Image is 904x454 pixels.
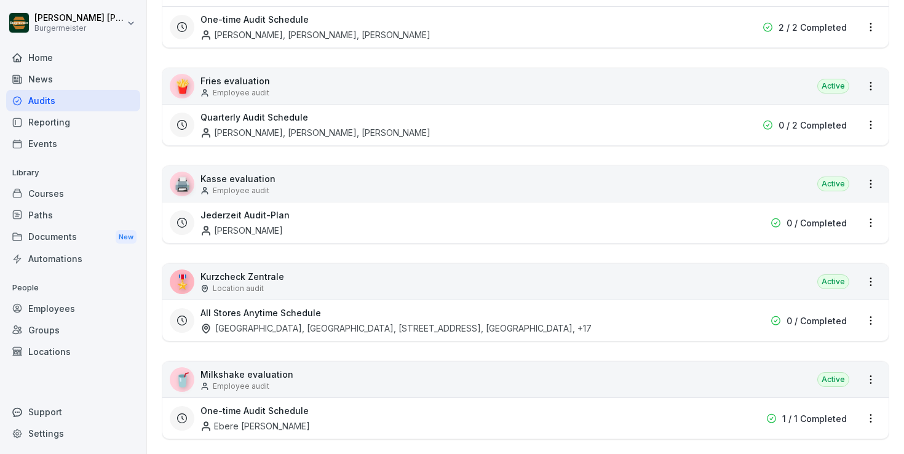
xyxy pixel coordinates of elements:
[200,420,310,432] div: Ebere [PERSON_NAME]
[817,177,849,191] div: Active
[6,68,140,90] a: News
[6,204,140,226] a: Paths
[200,13,309,26] h3: One-time Audit Schedule
[6,423,140,444] a: Settings
[170,269,194,294] div: 🎖️
[170,74,194,98] div: 🍟
[779,119,847,132] p: 0 / 2 Completed
[200,306,321,319] h3: All Stores Anytime Schedule
[170,172,194,196] div: 🖨️
[116,230,137,244] div: New
[787,314,847,327] p: 0 / Completed
[6,111,140,133] a: Reporting
[817,79,849,94] div: Active
[213,185,269,196] p: Employee audit
[6,319,140,341] a: Groups
[6,341,140,362] a: Locations
[34,13,124,23] p: [PERSON_NAME] [PERSON_NAME] [PERSON_NAME]
[200,28,430,41] div: [PERSON_NAME], [PERSON_NAME], [PERSON_NAME]
[213,283,264,294] p: Location audit
[200,404,309,417] h3: One-time Audit Schedule
[6,47,140,68] a: Home
[6,133,140,154] a: Events
[200,74,270,87] p: Fries evaluation
[200,172,276,185] p: Kasse evaluation
[200,111,308,124] h3: Quarterly Audit Schedule
[6,248,140,269] a: Automations
[6,226,140,249] a: DocumentsNew
[779,21,847,34] p: 2 / 2 Completed
[170,367,194,392] div: 🥤
[6,401,140,423] div: Support
[200,126,430,139] div: [PERSON_NAME], [PERSON_NAME], [PERSON_NAME]
[200,270,284,283] p: Kurzcheck Zentrale
[6,90,140,111] a: Audits
[34,24,124,33] p: Burgermeister
[200,322,592,335] div: [GEOGRAPHIC_DATA], [GEOGRAPHIC_DATA], [STREET_ADDRESS], [GEOGRAPHIC_DATA] , +17
[6,226,140,249] div: Documents
[213,381,269,392] p: Employee audit
[200,209,290,221] h3: Jederzeit Audit-Plan
[6,183,140,204] a: Courses
[6,298,140,319] a: Employees
[817,372,849,387] div: Active
[782,412,847,425] p: 1 / 1 Completed
[200,224,283,237] div: [PERSON_NAME]
[787,217,847,229] p: 0 / Completed
[200,368,293,381] p: Milkshake evaluation
[6,278,140,298] p: People
[6,163,140,183] p: Library
[213,87,269,98] p: Employee audit
[817,274,849,289] div: Active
